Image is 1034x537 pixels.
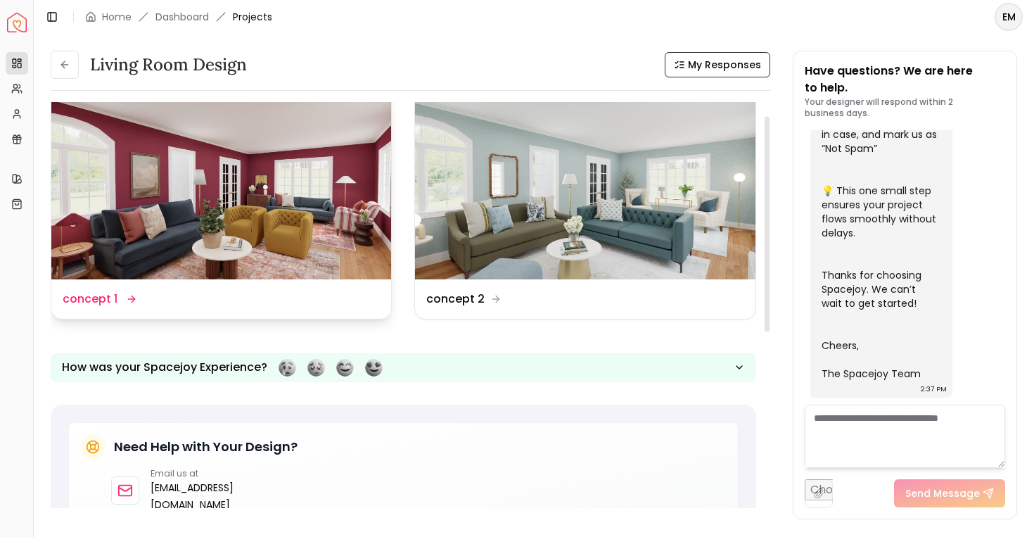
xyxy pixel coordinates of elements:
span: Projects [233,10,272,24]
p: Have questions? We are here to help. [805,63,1006,96]
img: concept 1 [51,88,391,279]
a: [EMAIL_ADDRESS][DOMAIN_NAME] [151,479,248,513]
button: How was your Spacejoy Experience?Feeling terribleFeeling badFeeling goodFeeling awesome [51,353,756,382]
button: EM [995,3,1023,31]
p: Email us at [151,468,248,479]
h3: Living Room design [90,53,247,76]
p: Your designer will respond within 2 business days. [805,96,1006,119]
dd: concept 1 [63,291,117,308]
nav: breadcrumb [85,10,272,24]
span: EM [996,4,1021,30]
div: 2:37 PM [921,382,947,396]
a: concept 1concept 1 [51,87,392,320]
a: Dashboard [155,10,209,24]
a: Spacejoy [7,13,27,32]
button: My Responses [665,52,770,77]
a: concept 2concept 2 [414,87,755,320]
span: My Responses [688,58,761,72]
h5: Need Help with Your Design? [114,437,298,457]
img: Spacejoy Logo [7,13,27,32]
a: Home [102,10,132,24]
p: How was your Spacejoy Experience? [62,359,267,376]
img: concept 2 [415,88,755,279]
dd: concept 2 [426,291,485,308]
